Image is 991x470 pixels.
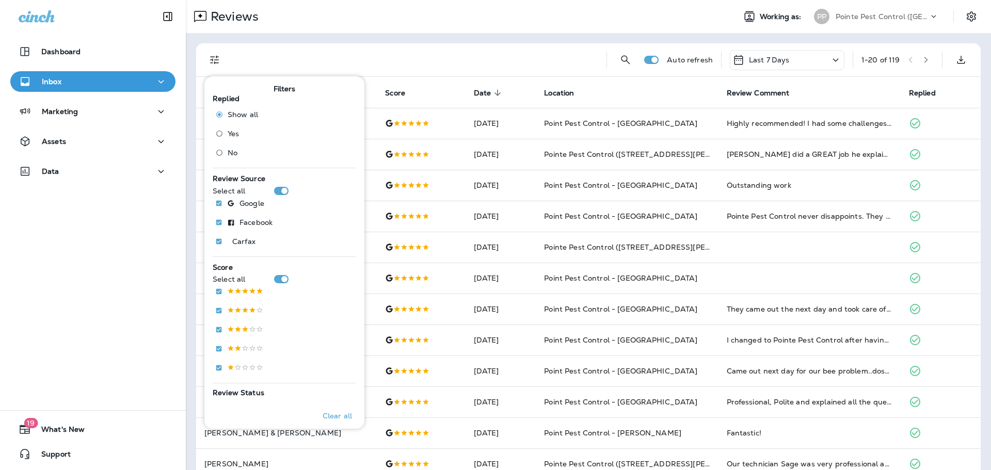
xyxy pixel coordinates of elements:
[10,444,175,464] button: Support
[544,428,681,437] span: Point Pest Control - [PERSON_NAME]
[228,110,258,119] span: Show all
[544,459,761,468] span: Pointe Pest Control ([STREET_ADDRESS][PERSON_NAME] )
[204,70,364,429] div: Filters
[544,366,697,376] span: Point Pest Control - [GEOGRAPHIC_DATA]
[228,149,237,157] span: No
[727,149,892,159] div: Matthew did a GREAT job he explained everything he did and why.
[727,88,803,98] span: Review Comment
[239,218,273,226] p: Facebook
[228,129,239,138] span: Yes
[42,107,78,116] p: Marketing
[274,85,296,93] span: Filters
[544,89,574,98] span: Location
[10,41,175,62] button: Dashboard
[204,429,369,437] p: [PERSON_NAME] & [PERSON_NAME]
[727,180,892,190] div: Outstanding work
[909,89,936,98] span: Replied
[318,403,356,429] button: Clear all
[213,263,233,272] span: Score
[466,355,536,386] td: [DATE]
[213,275,245,283] p: Select all
[727,89,790,98] span: Review Comment
[466,263,536,294] td: [DATE]
[239,199,264,207] p: Google
[727,304,892,314] div: They came out the next day and took care of the wasp nests for us.
[232,237,255,246] p: Carfax
[544,242,761,252] span: Pointe Pest Control ([STREET_ADDRESS][PERSON_NAME] )
[10,161,175,182] button: Data
[42,77,61,86] p: Inbox
[31,450,71,462] span: Support
[544,335,697,345] span: Point Pest Control - [GEOGRAPHIC_DATA]
[466,232,536,263] td: [DATE]
[213,94,239,103] span: Replied
[466,108,536,139] td: [DATE]
[667,56,713,64] p: Auto refresh
[727,428,892,438] div: Fantastic!
[544,119,697,128] span: Point Pest Control - [GEOGRAPHIC_DATA]
[727,366,892,376] div: Came out next day for our bee problem..dose friendly and knowledgeable
[466,417,536,448] td: [DATE]
[385,88,419,98] span: Score
[544,273,697,283] span: Point Pest Control - [GEOGRAPHIC_DATA]
[727,211,892,221] div: Pointe Pest Control never disappoints. They respond within 24 hours or less and are very knowledg...
[760,12,804,21] span: Working as:
[153,6,182,27] button: Collapse Sidebar
[836,12,929,21] p: Pointe Pest Control ([GEOGRAPHIC_DATA])
[41,47,81,56] p: Dashboard
[544,88,587,98] span: Location
[323,412,352,420] p: Clear all
[204,50,225,70] button: Filters
[206,9,259,24] p: Reviews
[385,89,405,98] span: Score
[213,187,245,195] p: Select all
[213,388,264,397] span: Review Status
[10,71,175,92] button: Inbox
[909,88,949,98] span: Replied
[727,118,892,128] div: Highly recommended! I had some challenges recently getting a different vendor to complete their r...
[42,137,66,145] p: Assets
[861,56,900,64] div: 1 - 20 of 119
[727,459,892,469] div: Our technician Sage was very professional and thorough. I appreciate that he lets me know he’s he...
[544,304,697,314] span: Point Pest Control - [GEOGRAPHIC_DATA]
[749,56,790,64] p: Last 7 Days
[814,9,829,24] div: PP
[466,201,536,232] td: [DATE]
[466,170,536,201] td: [DATE]
[204,460,369,468] p: [PERSON_NAME]
[727,335,892,345] div: I changed to Pointe Pest Control after having another company for a year but I was still having a...
[10,419,175,440] button: 19What's New
[544,397,697,407] span: Point Pest Control - [GEOGRAPHIC_DATA]
[474,88,505,98] span: Date
[727,397,892,407] div: Professional, Polite and explained all the questions
[466,386,536,417] td: [DATE]
[615,50,636,70] button: Search Reviews
[42,167,59,175] p: Data
[24,418,38,428] span: 19
[466,139,536,170] td: [DATE]
[466,325,536,355] td: [DATE]
[962,7,981,26] button: Settings
[10,101,175,122] button: Marketing
[213,174,265,183] span: Review Source
[31,425,85,437] span: What's New
[544,150,761,159] span: Pointe Pest Control ([STREET_ADDRESS][PERSON_NAME] )
[544,181,697,190] span: Point Pest Control - [GEOGRAPHIC_DATA]
[10,131,175,152] button: Assets
[474,89,491,98] span: Date
[466,294,536,325] td: [DATE]
[951,50,971,70] button: Export as CSV
[544,212,697,221] span: Point Pest Control - [GEOGRAPHIC_DATA]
